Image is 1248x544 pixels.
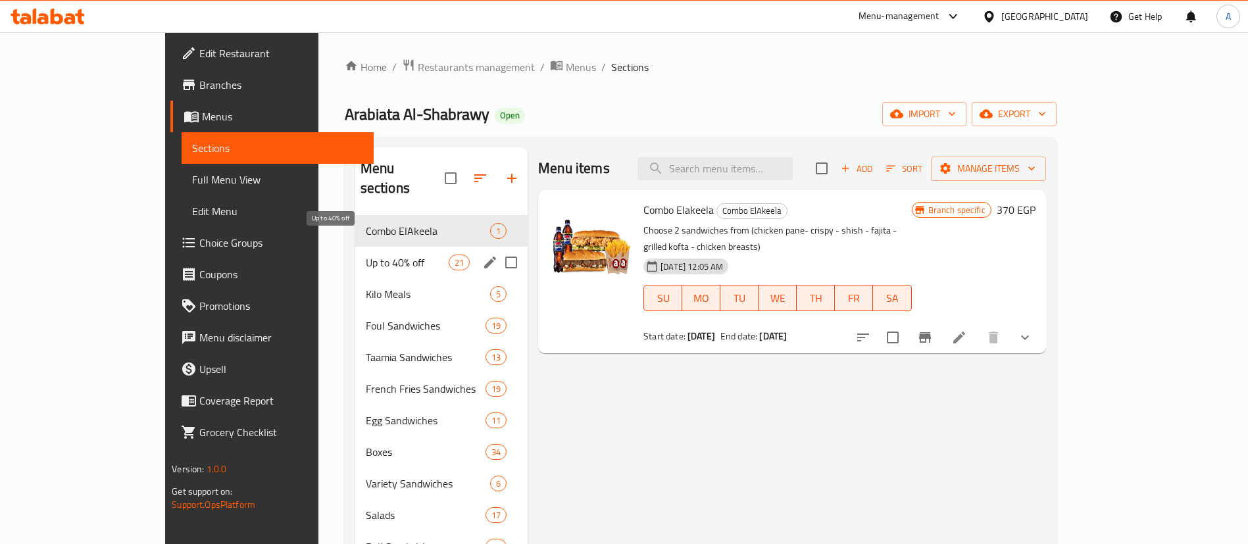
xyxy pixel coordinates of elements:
span: Coupons [199,266,363,282]
div: items [486,349,507,365]
li: / [540,59,545,75]
span: Sort items [878,159,931,179]
span: Combo ElAkeela [717,203,787,218]
div: Taamia Sandwiches13 [355,341,528,373]
span: import [893,106,956,122]
div: items [490,223,507,239]
div: items [486,412,507,428]
span: Grocery Checklist [199,424,363,440]
p: Choose 2 sandwiches from (chicken pane- crispy - shish - fajita - grilled kofta - chicken breasts) [643,222,911,255]
span: SA [878,289,906,308]
span: Select section [808,155,836,182]
span: Select to update [879,324,907,351]
span: MO [687,289,715,308]
button: Add section [496,162,528,194]
span: Variety Sandwiches [366,476,490,491]
li: / [392,59,397,75]
span: Menu disclaimer [199,330,363,345]
button: edit [480,253,500,272]
span: 19 [486,320,506,332]
a: Full Menu View [182,164,374,195]
div: Variety Sandwiches6 [355,468,528,499]
button: Add [836,159,878,179]
span: FR [840,289,868,308]
b: [DATE] [687,328,715,345]
button: MO [682,285,720,311]
span: Kilo Meals [366,286,490,302]
span: French Fries Sandwiches [366,381,486,397]
a: Menus [550,59,596,76]
div: Foul Sandwiches19 [355,310,528,341]
span: 1.0.0 [207,460,227,478]
h2: Menu sections [361,159,445,198]
div: Egg Sandwiches11 [355,405,528,436]
div: [GEOGRAPHIC_DATA] [1001,9,1088,24]
div: French Fries Sandwiches19 [355,373,528,405]
a: Grocery Checklist [170,416,374,448]
span: Up to 40% off [366,255,449,270]
button: TH [797,285,835,311]
div: Up to 40% off21edit [355,247,528,278]
div: Combo ElAkeela1 [355,215,528,247]
a: Coverage Report [170,385,374,416]
span: Version: [172,460,204,478]
button: sort-choices [847,322,879,353]
a: Edit Restaurant [170,37,374,69]
span: Sort [886,161,922,176]
div: Combo ElAkeela [716,203,787,219]
span: 21 [449,257,469,269]
span: WE [764,289,791,308]
span: Edit Menu [192,203,363,219]
span: export [982,106,1046,122]
span: Full Menu View [192,172,363,187]
span: Choice Groups [199,235,363,251]
div: Boxes34 [355,436,528,468]
span: Sections [611,59,649,75]
img: Combo Elakeela [549,201,633,285]
div: Open [495,108,525,124]
a: Edit menu item [951,330,967,345]
span: TU [726,289,753,308]
h2: Menu items [538,159,610,178]
span: Branch specific [923,204,991,216]
span: 19 [486,383,506,395]
span: Boxes [366,444,486,460]
span: 11 [486,414,506,427]
span: 17 [486,509,506,522]
span: End date: [720,328,757,345]
span: Menus [202,109,363,124]
span: Get support on: [172,483,232,500]
div: items [486,507,507,523]
div: items [490,476,507,491]
a: Branches [170,69,374,101]
span: Upsell [199,361,363,377]
a: Restaurants management [402,59,535,76]
span: Restaurants management [418,59,535,75]
h6: 370 EGP [997,201,1036,219]
span: 34 [486,446,506,458]
span: Sort sections [464,162,496,194]
span: Edit Restaurant [199,45,363,61]
nav: breadcrumb [345,59,1057,76]
span: Add [839,161,874,176]
a: Promotions [170,290,374,322]
span: Add item [836,159,878,179]
button: import [882,102,966,126]
button: export [972,102,1057,126]
span: Foul Sandwiches [366,318,486,334]
span: Sections [192,140,363,156]
span: Branches [199,77,363,93]
a: Menus [170,101,374,132]
a: Sections [182,132,374,164]
span: Salads [366,507,486,523]
span: Combo Elakeela [643,200,714,220]
button: SA [873,285,911,311]
div: Kilo Meals5 [355,278,528,310]
li: / [601,59,606,75]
